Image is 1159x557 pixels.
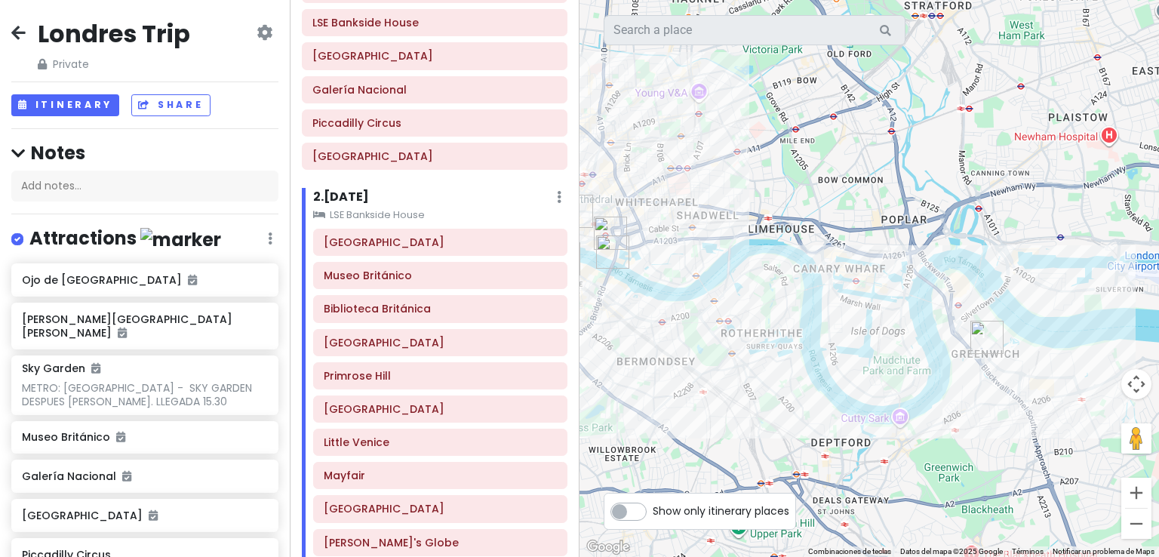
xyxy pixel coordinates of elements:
h6: Galería Nacional [22,469,267,483]
h6: Mayfair [324,469,557,482]
i: Added to itinerary [122,471,131,482]
img: marker [140,228,221,251]
h6: Museo Británico [324,269,557,282]
span: Show only itinerary places [653,503,789,519]
button: Itinerary [11,94,119,116]
h4: Notes [11,141,278,165]
a: Términos [1012,547,1044,555]
h6: Camden Town [324,336,557,349]
button: Share [131,94,210,116]
i: Added to itinerary [116,432,125,442]
button: Arrastra al hombrecito al mapa para abrir Street View [1121,423,1151,454]
h6: Regent's Park [324,402,557,416]
button: Controles de visualización del mapa [1121,369,1151,399]
div: METRO: [GEOGRAPHIC_DATA] - SKY GARDEN DESPUES [PERSON_NAME]. LLEGADA 15.30 [22,381,267,408]
button: Ampliar [1121,478,1151,508]
h6: [GEOGRAPHIC_DATA] [22,509,267,522]
button: Reducir [1121,509,1151,539]
i: Added to itinerary [188,275,197,285]
h6: Little Venice [324,435,557,449]
h6: Piccadilly Circus [312,116,557,130]
small: LSE Bankside House [313,208,567,223]
i: Added to itinerary [118,328,127,338]
div: Puente de la Torre [596,235,629,269]
span: Private [38,56,190,72]
h6: Carnaby Street [324,502,557,515]
i: Added to itinerary [149,510,158,521]
h6: Primrose Hill [324,369,557,383]
button: Combinaciones de teclas [808,546,891,557]
h6: LSE Bankside House [312,16,557,29]
h6: [PERSON_NAME][GEOGRAPHIC_DATA][PERSON_NAME] [22,312,267,340]
h6: Museo Británico [22,430,267,444]
h6: Shakespeare's Globe [324,536,557,549]
h6: Catedral de San Pablo de Londres [312,49,557,63]
h2: Londres Trip [38,18,190,50]
img: Google [583,537,633,557]
h6: 2 . [DATE] [313,189,369,205]
div: Add notes... [11,171,278,202]
a: Abre esta zona en Google Maps (se abre en una nueva ventana) [583,537,633,557]
i: Added to itinerary [91,363,100,374]
div: Torre de Londres [594,217,627,250]
h6: Greenwich [324,235,557,249]
h4: Attractions [29,226,221,251]
div: Greenwich [970,321,1004,354]
h6: Carnaby Street [312,149,557,163]
h6: Galería Nacional [312,83,557,97]
h6: Sky Garden [22,362,100,375]
span: Datos del mapa ©2025 Google [900,547,1003,555]
input: Search a place [604,15,905,45]
h6: Ojo de [GEOGRAPHIC_DATA] [22,273,267,287]
a: Notificar un problema de Maps [1053,547,1154,555]
h6: Biblioteca Británica [324,302,557,315]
